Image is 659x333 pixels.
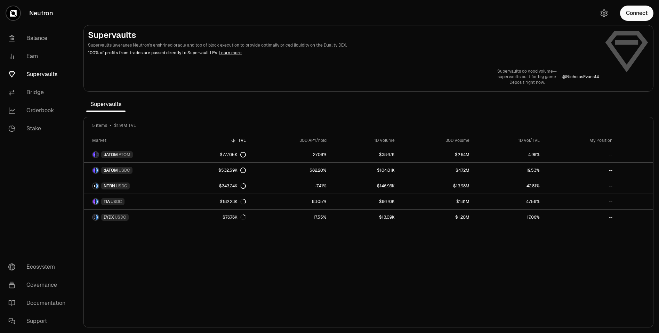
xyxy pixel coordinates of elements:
a: $104.01K [331,163,399,178]
p: @ NicholasEvans14 [562,74,599,80]
a: TIA LogoUSDC LogoTIAUSDC [84,194,183,209]
p: Supervaults do good volume— [497,68,557,74]
img: USDC Logo [96,199,98,204]
img: DYDX Logo [93,214,95,220]
a: Orderbook [3,101,75,120]
img: TIA Logo [93,199,95,204]
a: 17.55% [250,210,331,225]
a: Learn more [219,50,242,56]
div: $76.76K [223,214,246,220]
p: supervaults built for big game. [497,74,557,80]
div: $343.24K [219,183,246,189]
a: $4.72M [399,163,474,178]
a: NTRN LogoUSDC LogoNTRNUSDC [84,178,183,194]
a: dATOM LogoATOM LogodATOMATOM [84,147,183,162]
div: 1D Vol/TVL [478,138,540,143]
a: dATOM LogoUSDC LogodATOMUSDC [84,163,183,178]
span: USDC [111,199,122,204]
a: $76.76K [183,210,250,225]
span: USDC [115,214,126,220]
p: Deposit right now. [497,80,557,85]
span: $1.91M TVL [114,123,136,128]
span: NTRN [104,183,115,189]
div: 30D Volume [403,138,469,143]
a: DYDX LogoUSDC LogoDYDXUSDC [84,210,183,225]
a: $182.23K [183,194,250,209]
span: USDC [116,183,127,189]
span: dATOM [104,168,118,173]
a: $343.24K [183,178,250,194]
a: Stake [3,120,75,138]
a: Supervaults [3,65,75,83]
a: 27.08% [250,147,331,162]
a: $2.64M [399,147,474,162]
img: NTRN Logo [93,183,95,189]
div: $532.59K [218,168,246,173]
div: $182.23K [220,199,246,204]
img: dATOM Logo [93,152,95,157]
span: Supervaults [86,97,126,111]
span: 5 items [92,123,107,128]
span: DYDX [104,214,114,220]
a: Balance [3,29,75,47]
a: $777.05K [183,147,250,162]
a: -- [544,194,617,209]
a: 19.53% [474,163,544,178]
div: TVL [187,138,246,143]
span: USDC [119,168,130,173]
span: dATOM [104,152,118,157]
a: -7.41% [250,178,331,194]
a: 17.06% [474,210,544,225]
a: $86.70K [331,194,399,209]
a: Support [3,312,75,330]
a: $38.67K [331,147,399,162]
a: $13.98M [399,178,474,194]
a: -- [544,210,617,225]
a: Earn [3,47,75,65]
a: Bridge [3,83,75,101]
a: -- [544,163,617,178]
a: 42.81% [474,178,544,194]
a: $532.59K [183,163,250,178]
div: 1D Volume [335,138,395,143]
a: $13.09K [331,210,399,225]
a: @NicholasEvans14 [562,74,599,80]
div: $777.05K [220,152,246,157]
div: My Position [548,138,612,143]
a: Supervaults do good volume—supervaults built for big game.Deposit right now. [497,68,557,85]
p: Supervaults leverages Neutron's enshrined oracle and top of block execution to provide optimally ... [88,42,599,48]
a: $1.81M [399,194,474,209]
a: 582.20% [250,163,331,178]
a: Documentation [3,294,75,312]
div: Market [92,138,179,143]
img: USDC Logo [96,168,98,173]
img: USDC Logo [96,183,98,189]
p: 100% of profits from trades are passed directly to Supervault LPs. [88,50,599,56]
a: $1.20M [399,210,474,225]
a: Governance [3,276,75,294]
img: USDC Logo [96,214,98,220]
button: Connect [620,6,653,21]
div: 30D APY/hold [254,138,327,143]
h2: Supervaults [88,30,599,41]
a: $146.93K [331,178,399,194]
span: ATOM [119,152,130,157]
span: TIA [104,199,110,204]
a: 83.05% [250,194,331,209]
a: Ecosystem [3,258,75,276]
a: -- [544,147,617,162]
a: -- [544,178,617,194]
img: ATOM Logo [96,152,98,157]
a: 47.58% [474,194,544,209]
a: 4.98% [474,147,544,162]
img: dATOM Logo [93,168,95,173]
